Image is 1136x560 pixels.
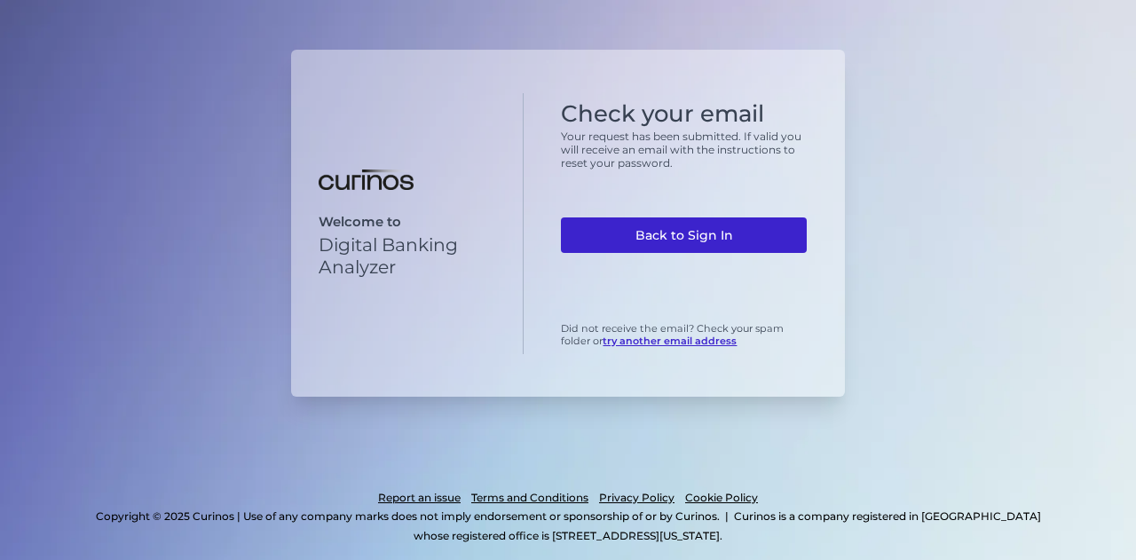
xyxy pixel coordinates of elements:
[561,322,807,347] p: Did not receive the email? Check your spam folder or
[319,233,507,278] p: Digital Banking Analyzer
[685,488,758,508] a: Cookie Policy
[319,214,507,230] p: Welcome to
[471,488,588,508] a: Terms and Conditions
[319,170,414,191] img: Digital Banking Analyzer
[561,100,807,128] h1: Check your email
[603,335,737,347] a: try another email address
[599,488,674,508] a: Privacy Policy
[96,509,720,523] p: Copyright © 2025 Curinos | Use of any company marks does not imply endorsement or sponsorship of ...
[378,488,461,508] a: Report an issue
[561,130,807,170] p: Your request has been submitted. If valid you will receive an email with the instructions to rese...
[561,217,807,253] a: Back to Sign In
[414,509,1041,542] p: Curinos is a company registered in [GEOGRAPHIC_DATA] whose registered office is [STREET_ADDRESS][...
